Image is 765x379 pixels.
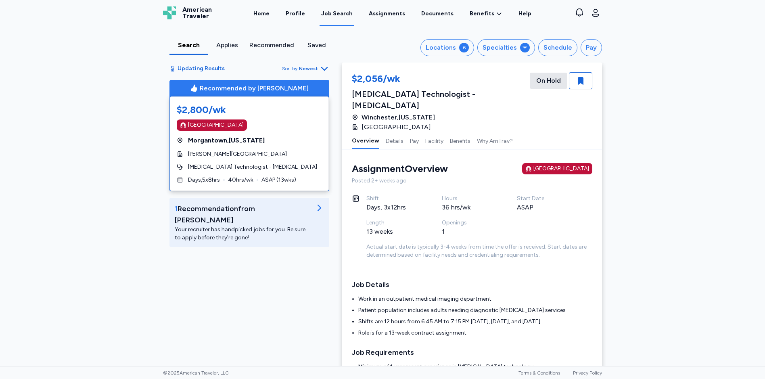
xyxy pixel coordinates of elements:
span: [PERSON_NAME][GEOGRAPHIC_DATA] [188,150,287,158]
button: Pay [581,39,602,56]
div: Start Date [517,195,573,203]
span: ASAP ( 13 wks) [261,176,296,184]
a: Privacy Policy [573,370,602,376]
button: Schedule [538,39,577,56]
span: American Traveler [182,6,212,19]
span: Updating Results [178,65,225,73]
div: $2,800/wk [177,103,322,116]
h3: Job Details [352,279,592,290]
button: Pay [410,132,419,149]
span: 40 hrs/wk [228,176,253,184]
li: Patient population includes adults needing diagnostic [MEDICAL_DATA] services [358,306,592,314]
div: 6 [459,43,469,52]
div: Recommendation from [PERSON_NAME] [175,203,311,226]
button: Overview [352,132,379,149]
div: Actual start date is typically 3-4 weeks from time the offer is received. Start dates are determi... [366,243,592,259]
li: Role is for a 13-week contract assignment [358,329,592,337]
a: Job Search [320,1,354,26]
div: 1 [442,227,498,237]
div: Openings [442,219,498,227]
div: Schedule [543,43,572,52]
span: Recommended by [PERSON_NAME] [200,84,309,93]
span: [MEDICAL_DATA] Technologist - [MEDICAL_DATA] [188,163,317,171]
li: Work in an outpatient medical imaging department [358,295,592,303]
div: Search [173,40,205,50]
div: Posted 2+ weeks ago [352,177,592,185]
div: Days, 3x12hrs [366,203,422,212]
li: Minimum of 1 year recent experience in [MEDICAL_DATA] technology [358,363,592,371]
div: Length [366,219,422,227]
div: [GEOGRAPHIC_DATA] [533,165,589,173]
span: [GEOGRAPHIC_DATA] [362,122,431,132]
span: Days , 5 x 8 hrs [188,176,220,184]
button: Locations6 [420,39,474,56]
div: Assignment Overview [352,162,448,175]
div: Your recruiter has handpicked jobs for you. Be sure to apply before they're gone! [175,226,311,242]
span: Morgantown , [US_STATE] [188,136,265,145]
div: Applies [211,40,243,50]
div: [MEDICAL_DATA] Technologist - [MEDICAL_DATA] [352,88,528,111]
button: Specialties [477,39,535,56]
h3: Job Requirements [352,347,592,358]
span: Winchester , [US_STATE] [362,113,435,122]
li: Shifts are 12 hours from 6:45 AM to 7:15 PM [DATE], [DATE], and [DATE] [358,318,592,326]
div: Saved [301,40,332,50]
div: Shift [366,195,422,203]
div: $2,056/wk [352,72,528,87]
div: On Hold [530,73,567,89]
div: 36 hrs/wk [442,203,498,212]
span: 1 [175,204,178,213]
a: Benefits [470,10,502,18]
div: 13 weeks [366,227,422,237]
span: © 2025 American Traveler, LLC [163,370,229,376]
div: [GEOGRAPHIC_DATA] [188,121,244,129]
img: Logo [163,6,176,19]
div: Locations [426,43,456,52]
button: Why AmTrav? [477,132,513,149]
div: ASAP [517,203,573,212]
div: Hours [442,195,498,203]
div: Job Search [321,10,353,18]
span: Sort by [282,65,297,72]
div: Specialties [483,43,517,52]
div: Recommended [249,40,294,50]
button: Details [386,132,403,149]
button: Benefits [450,132,470,149]
button: Sort byNewest [282,64,329,73]
span: Newest [299,65,318,72]
span: Benefits [470,10,494,18]
a: Terms & Conditions [518,370,560,376]
button: Facility [425,132,443,149]
div: Pay [586,43,597,52]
